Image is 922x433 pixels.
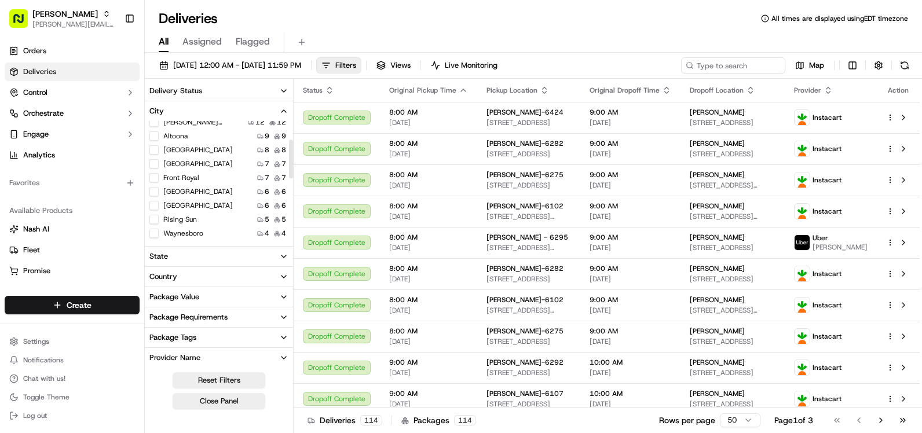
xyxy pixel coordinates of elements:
span: Create [67,299,92,311]
span: 7 [265,173,269,182]
span: [DATE] [590,243,671,252]
span: Uber [813,233,828,243]
span: Assigned [182,35,222,49]
button: Nash AI [5,220,140,238]
img: profile_instacart_ahold_partner.png [795,298,810,313]
span: [STREET_ADDRESS][PERSON_NAME] [486,243,571,252]
span: Instacart [813,363,841,372]
span: [PERSON_NAME]-6102 [486,295,564,304]
span: Control [23,87,47,98]
div: Page 1 of 3 [774,414,813,426]
a: 📗Knowledge Base [7,163,93,184]
span: Toggle Theme [23,392,69,402]
span: [PERSON_NAME]-6107 [486,389,564,398]
span: 9:00 AM [590,139,671,148]
span: Instacart [813,332,841,341]
button: [PERSON_NAME][EMAIL_ADDRESS][PERSON_NAME][DOMAIN_NAME] [32,20,115,29]
span: Map [809,60,824,71]
span: 12 [255,118,265,127]
span: 6 [281,201,286,210]
span: 5 [281,215,286,224]
span: [DATE] [389,368,468,377]
span: [DATE] [590,118,671,127]
span: [DATE] [389,337,468,346]
button: Package Requirements [145,307,293,327]
span: Deliveries [23,67,56,77]
img: profile_instacart_ahold_partner.png [795,266,810,281]
span: Pylon [115,196,140,205]
span: [STREET_ADDRESS] [486,149,571,159]
a: 💻API Documentation [93,163,191,184]
span: [STREET_ADDRESS] [486,368,571,377]
button: Country [145,267,293,287]
div: City [149,106,164,116]
span: [DATE] [590,306,671,315]
a: Promise [9,266,135,276]
div: Delivery Status [149,86,202,96]
span: [STREET_ADDRESS] [690,337,775,346]
span: 8:00 AM [389,108,468,117]
span: 8:00 AM [389,264,468,273]
span: Instacart [813,269,841,278]
span: [DATE] [590,212,671,221]
div: Package Value [149,292,199,302]
a: Powered byPylon [82,196,140,205]
span: [PERSON_NAME] [690,358,745,367]
span: [DATE] [389,181,468,190]
button: Refresh [897,57,913,74]
div: State [149,251,168,262]
a: Analytics [5,146,140,164]
button: Log out [5,408,140,424]
p: Rows per page [659,414,715,426]
span: [PERSON_NAME]-6424 [486,108,564,117]
div: Package Requirements [149,312,228,322]
span: [PERSON_NAME] [690,108,745,117]
span: [DATE] [590,181,671,190]
div: Favorites [5,174,140,192]
span: Instacart [813,175,841,185]
label: [GEOGRAPHIC_DATA] [163,201,233,210]
span: [PERSON_NAME] [690,295,745,304]
span: [DATE] [389,149,468,159]
span: [DATE] [389,274,468,284]
button: Filters [316,57,361,74]
span: [STREET_ADDRESS][PERSON_NAME] [486,306,571,315]
span: [DATE] [389,306,468,315]
span: 7 [281,159,286,168]
div: Package Tags [149,332,196,343]
span: 10:00 AM [590,389,671,398]
span: Log out [23,411,47,420]
span: 12 [277,118,286,127]
span: 9:00 AM [590,264,671,273]
span: Settings [23,337,49,346]
img: Nash [12,12,35,35]
span: 7 [281,173,286,182]
button: Package Tags [145,328,293,347]
span: 6 [281,187,286,196]
button: Delivery Status [145,81,293,101]
div: 114 [360,415,382,425]
span: 8:00 AM [389,233,468,242]
img: profile_instacart_ahold_partner.png [795,141,810,156]
span: 5 [265,215,269,224]
span: 9:00 AM [389,358,468,367]
button: [PERSON_NAME][PERSON_NAME][EMAIL_ADDRESS][PERSON_NAME][DOMAIN_NAME] [5,5,120,32]
div: We're available if you need us! [39,122,147,131]
span: 9:00 AM [590,233,671,242]
div: Deliveries [308,414,382,426]
span: [STREET_ADDRESS] [486,181,571,190]
span: API Documentation [109,168,186,179]
span: Instacart [813,113,841,122]
div: Country [149,271,177,282]
span: Original Pickup Time [389,86,456,95]
span: [STREET_ADDRESS][PERSON_NAME] [690,212,775,221]
span: 9:00 AM [590,170,671,179]
span: 6 [265,187,269,196]
img: profile_instacart_ahold_partner.png [795,391,810,406]
span: [STREET_ADDRESS][PERSON_NAME] [486,212,571,221]
span: [PERSON_NAME]-6282 [486,264,564,273]
span: Knowledge Base [23,168,89,179]
button: [DATE] 12:00 AM - [DATE] 11:59 PM [154,57,306,74]
span: [STREET_ADDRESS][PERSON_NAME][PERSON_NAME] [690,306,775,315]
